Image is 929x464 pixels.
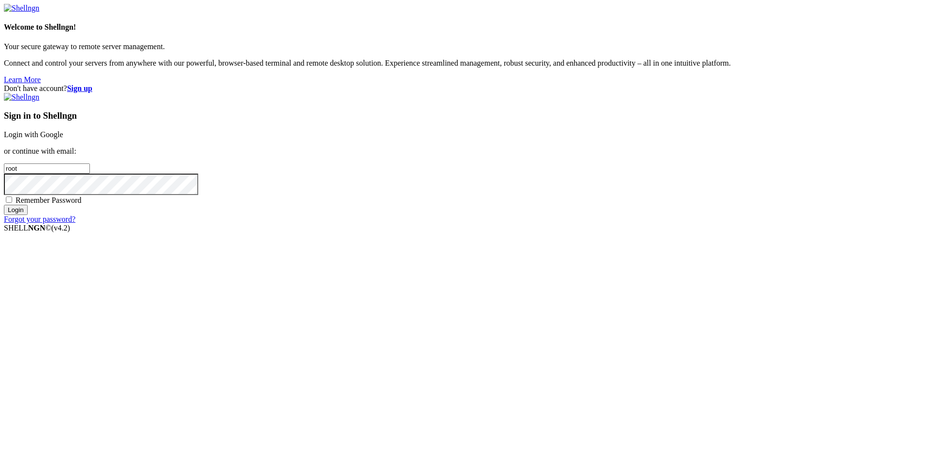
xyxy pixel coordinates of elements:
h4: Welcome to Shellngn! [4,23,925,32]
p: or continue with email: [4,147,925,156]
a: Login with Google [4,130,63,139]
input: Login [4,205,28,215]
a: Forgot your password? [4,215,75,223]
span: SHELL © [4,224,70,232]
div: Don't have account? [4,84,925,93]
b: NGN [28,224,46,232]
a: Learn More [4,75,41,84]
input: Email address [4,163,90,174]
p: Connect and control your servers from anywhere with our powerful, browser-based terminal and remo... [4,59,925,68]
a: Sign up [67,84,92,92]
p: Your secure gateway to remote server management. [4,42,925,51]
span: 4.2.0 [52,224,70,232]
h3: Sign in to Shellngn [4,110,925,121]
input: Remember Password [6,196,12,203]
span: Remember Password [16,196,82,204]
img: Shellngn [4,93,39,102]
img: Shellngn [4,4,39,13]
